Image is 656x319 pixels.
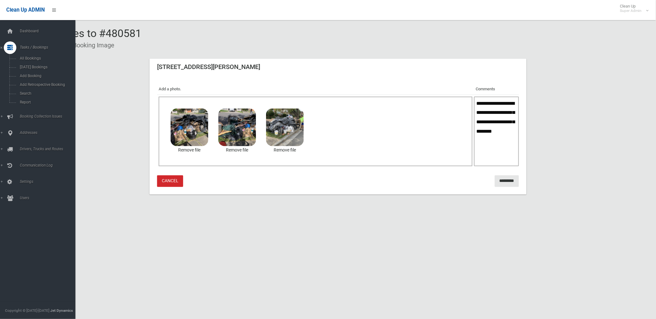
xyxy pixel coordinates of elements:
th: Add a photo. [157,84,474,95]
span: Tasks / Bookings [18,45,81,50]
li: Booking Image [68,40,114,51]
span: Settings [18,179,81,184]
span: Report [18,100,75,104]
span: Clean Up [617,4,648,13]
span: Communication Log [18,163,81,167]
h3: [STREET_ADDRESS][PERSON_NAME] [157,64,260,70]
th: Comments [474,84,519,95]
a: Remove file [171,146,208,154]
span: Copyright © [DATE]-[DATE] [5,308,49,313]
span: [DATE] Bookings [18,65,75,69]
span: Users [18,196,81,200]
span: Dashboard [18,29,81,33]
span: Add Retrospective Booking [18,82,75,87]
span: Add Images to #480581 [28,27,141,40]
strong: Jet Dynamics [50,308,73,313]
span: Clean Up ADMIN [6,7,45,13]
span: Addresses [18,130,81,135]
span: Drivers, Trucks and Routes [18,147,81,151]
a: Remove file [266,146,304,154]
span: Booking Collection Issues [18,114,81,119]
span: Add Booking [18,74,75,78]
span: Search [18,91,75,96]
a: Cancel [157,175,183,187]
small: Super Admin [620,8,642,13]
a: Remove file [218,146,256,154]
span: All Bookings [18,56,75,61]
